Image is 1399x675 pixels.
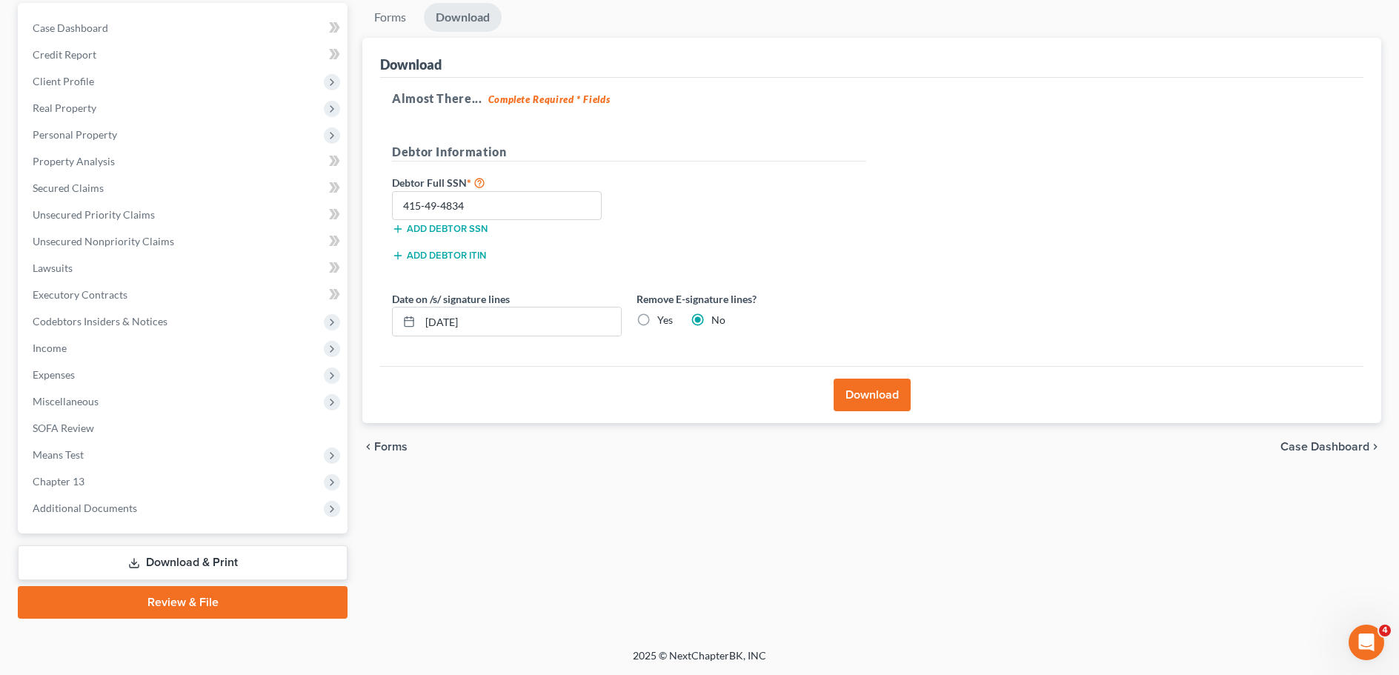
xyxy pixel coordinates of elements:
span: Additional Documents [33,502,137,514]
span: SOFA Review [33,422,94,434]
a: Credit Report [21,41,348,68]
label: Remove E-signature lines? [637,291,866,307]
span: Executory Contracts [33,288,127,301]
h5: Debtor Information [392,143,866,162]
label: Date on /s/ signature lines [392,291,510,307]
span: Chapter 13 [33,475,84,488]
span: Personal Property [33,128,117,141]
label: Debtor Full SSN [385,173,629,191]
a: Secured Claims [21,175,348,202]
a: Review & File [18,586,348,619]
i: chevron_right [1369,441,1381,453]
iframe: Intercom live chat [1349,625,1384,660]
span: Miscellaneous [33,395,99,408]
span: Client Profile [33,75,94,87]
a: Lawsuits [21,255,348,282]
a: Case Dashboard chevron_right [1280,441,1381,453]
span: Income [33,342,67,354]
label: Yes [657,313,673,327]
span: Secured Claims [33,182,104,194]
button: Add debtor SSN [392,223,488,235]
span: Case Dashboard [1280,441,1369,453]
a: Download & Print [18,545,348,580]
span: 4 [1379,625,1391,636]
span: Property Analysis [33,155,115,167]
span: Means Test [33,448,84,461]
h5: Almost There... [392,90,1352,107]
button: Add debtor ITIN [392,250,486,262]
input: MM/DD/YYYY [420,307,621,336]
span: Real Property [33,102,96,114]
a: Property Analysis [21,148,348,175]
button: Download [834,379,911,411]
a: Unsecured Nonpriority Claims [21,228,348,255]
div: Download [380,56,442,73]
span: Credit Report [33,48,96,61]
div: 2025 © NextChapterBK, INC [277,648,1122,675]
button: chevron_left Forms [362,441,428,453]
label: No [711,313,725,327]
span: Forms [374,441,408,453]
a: Case Dashboard [21,15,348,41]
span: Expenses [33,368,75,381]
a: Download [424,3,502,32]
span: Unsecured Nonpriority Claims [33,235,174,247]
a: Forms [362,3,418,32]
strong: Complete Required * Fields [488,93,611,105]
span: Codebtors Insiders & Notices [33,315,167,327]
i: chevron_left [362,441,374,453]
a: Unsecured Priority Claims [21,202,348,228]
input: XXX-XX-XXXX [392,191,602,221]
span: Lawsuits [33,262,73,274]
span: Case Dashboard [33,21,108,34]
span: Unsecured Priority Claims [33,208,155,221]
a: SOFA Review [21,415,348,442]
a: Executory Contracts [21,282,348,308]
